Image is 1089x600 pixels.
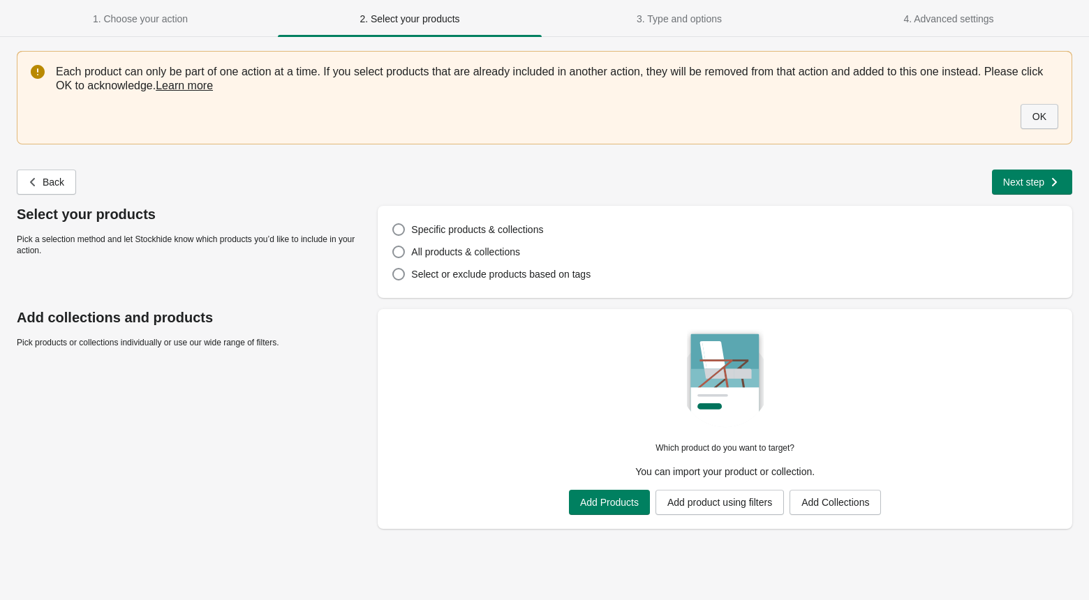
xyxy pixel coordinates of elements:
[93,13,188,24] span: 1. Choose your action
[17,234,364,256] p: Pick a selection method and let Stockhide know which products you’d like to include in your action.
[667,497,772,508] span: Add product using filters
[43,177,64,188] span: Back
[411,246,520,257] span: All products & collections
[903,13,993,24] span: 4. Advanced settings
[411,224,543,235] span: Specific products & collections
[790,490,881,515] button: Add Collections
[655,490,784,515] button: Add product using filters
[1003,177,1044,188] span: Next step
[156,80,213,91] a: Learn more
[17,170,76,195] button: Back
[1032,111,1046,122] span: OK
[1021,104,1058,129] button: OK
[637,13,722,24] span: 3. Type and options
[635,465,815,479] p: You can import your product or collection.
[580,497,639,508] span: Add Products
[17,309,364,326] p: Add collections and products
[17,337,364,348] p: Pick products or collections individually or use our wide range of filters.
[655,442,794,453] p: Which product do you want to target?
[569,490,650,515] button: Add Products
[992,170,1072,195] button: Next step
[17,206,364,223] p: Select your products
[411,269,591,280] span: Select or exclude products based on tags
[801,497,869,508] span: Add Collections
[360,13,459,24] span: 2. Select your products
[56,65,1058,93] p: Each product can only be part of one action at a time. If you select products that are already in...
[687,323,764,428] img: createCatalogImage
